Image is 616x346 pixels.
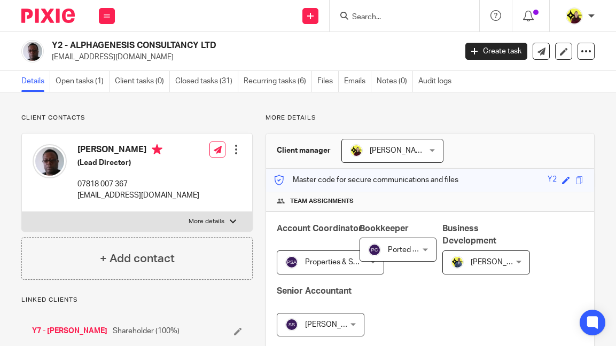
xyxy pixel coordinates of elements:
a: Open tasks (1) [56,71,110,92]
img: svg%3E [285,256,298,269]
p: Linked clients [21,296,253,304]
span: Account Coordinator [277,224,362,233]
span: Shareholder (100%) [113,326,180,336]
p: Master code for secure communications and files [274,175,458,185]
a: Audit logs [418,71,457,92]
img: 1516762506009.jpg [33,144,67,178]
span: Senior Accountant [277,287,352,295]
h3: Client manager [277,145,331,156]
a: Recurring tasks (6) [244,71,312,92]
a: Details [21,71,50,92]
img: Dennis-Starbridge.jpg [451,256,464,269]
span: [PERSON_NAME] [471,258,529,266]
a: Client tasks (0) [115,71,170,92]
h2: Y2 - ALPHAGENESIS CONSULTANCY LTD [52,40,370,51]
p: [EMAIL_ADDRESS][DOMAIN_NAME] [52,52,449,62]
span: Ported Clients [388,246,436,254]
a: Emails [344,71,371,92]
a: Create task [465,43,527,60]
a: Files [317,71,339,92]
a: Closed tasks (31) [175,71,238,92]
i: Primary [152,144,162,155]
h5: (Lead Director) [77,158,199,168]
p: More details [266,114,595,122]
span: Business Development [442,224,496,245]
img: Megan-Starbridge.jpg [566,7,583,25]
img: Pixie [21,9,75,23]
span: [PERSON_NAME] [305,321,364,328]
h4: + Add contact [100,250,175,267]
a: Notes (0) [377,71,413,92]
span: [PERSON_NAME] [370,147,428,154]
p: More details [189,217,224,226]
img: Megan-Starbridge.jpg [350,144,363,157]
a: Y7 - [PERSON_NAME] [32,326,107,336]
p: 07818 007 367 [77,179,199,190]
p: [EMAIL_ADDRESS][DOMAIN_NAME] [77,190,199,201]
p: Client contacts [21,114,253,122]
img: svg%3E [285,318,298,331]
span: Bookkeeper [360,224,409,233]
span: Team assignments [290,197,354,206]
img: svg%3E [368,243,381,256]
div: Y2 [548,174,557,186]
h4: [PERSON_NAME] [77,144,199,158]
input: Search [351,13,447,22]
span: Properties & SMEs - AC [305,258,384,266]
img: 1516762506009.jpg [21,40,44,62]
